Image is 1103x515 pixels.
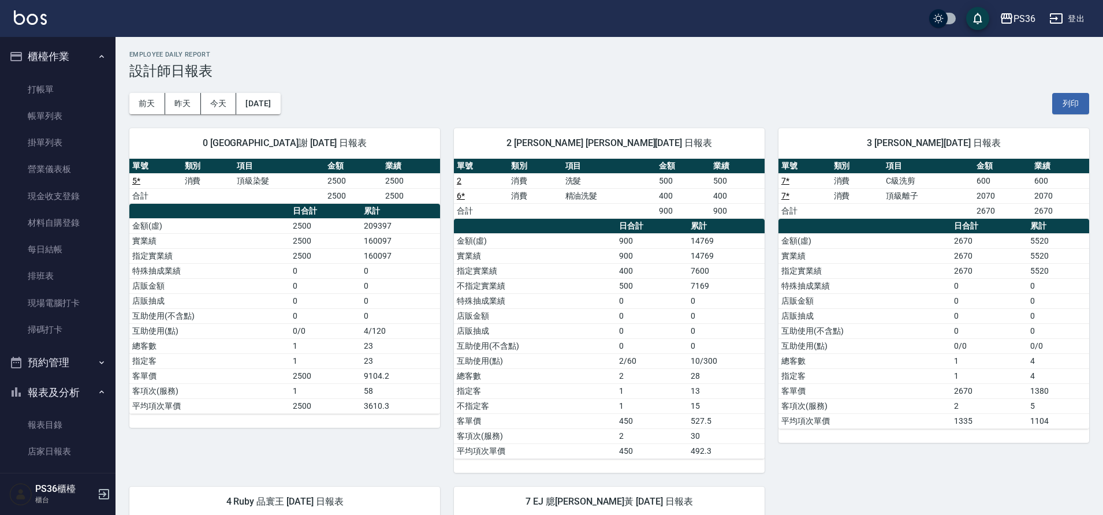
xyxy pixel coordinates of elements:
[129,353,290,368] td: 指定客
[361,323,440,338] td: 4/120
[951,338,1027,353] td: 0/0
[951,219,1027,234] th: 日合計
[5,42,111,72] button: 櫃檯作業
[290,204,361,219] th: 日合計
[290,308,361,323] td: 0
[688,443,765,458] td: 492.3
[688,398,765,413] td: 15
[656,159,710,174] th: 金額
[1027,233,1089,248] td: 5520
[234,159,325,174] th: 項目
[1027,353,1089,368] td: 4
[290,248,361,263] td: 2500
[454,248,616,263] td: 實業績
[454,338,616,353] td: 互助使用(不含點)
[236,93,280,114] button: [DATE]
[290,218,361,233] td: 2500
[778,159,831,174] th: 單號
[688,353,765,368] td: 10/300
[951,293,1027,308] td: 0
[688,219,765,234] th: 累計
[951,308,1027,323] td: 0
[35,495,94,505] p: 櫃台
[710,188,765,203] td: 400
[831,159,884,174] th: 類別
[688,428,765,443] td: 30
[129,51,1089,58] h2: Employee Daily Report
[616,219,688,234] th: 日合計
[5,76,111,103] a: 打帳單
[656,188,710,203] td: 400
[129,278,290,293] td: 店販金額
[5,103,111,129] a: 帳單列表
[778,383,951,398] td: 客單價
[616,413,688,428] td: 450
[129,63,1089,79] h3: 設計師日報表
[656,173,710,188] td: 500
[778,308,951,323] td: 店販抽成
[290,383,361,398] td: 1
[1027,219,1089,234] th: 累計
[688,383,765,398] td: 13
[966,7,989,30] button: save
[778,248,951,263] td: 實業績
[688,338,765,353] td: 0
[616,263,688,278] td: 400
[688,323,765,338] td: 0
[688,368,765,383] td: 28
[182,173,234,188] td: 消費
[14,10,47,25] img: Logo
[778,398,951,413] td: 客項次(服務)
[361,308,440,323] td: 0
[792,137,1075,149] span: 3 [PERSON_NAME][DATE] 日報表
[454,383,616,398] td: 指定客
[951,368,1027,383] td: 1
[710,159,765,174] th: 業績
[129,233,290,248] td: 實業績
[454,293,616,308] td: 特殊抽成業績
[995,7,1040,31] button: PS36
[290,293,361,308] td: 0
[454,159,508,174] th: 單號
[778,353,951,368] td: 總客數
[454,398,616,413] td: 不指定客
[616,233,688,248] td: 900
[290,338,361,353] td: 1
[688,263,765,278] td: 7600
[143,137,426,149] span: 0 [GEOGRAPHIC_DATA]謝 [DATE] 日報表
[129,293,290,308] td: 店販抽成
[508,173,562,188] td: 消費
[616,383,688,398] td: 1
[165,93,201,114] button: 昨天
[129,159,182,174] th: 單號
[656,203,710,218] td: 900
[5,236,111,263] a: 每日結帳
[1013,12,1035,26] div: PS36
[710,173,765,188] td: 500
[1031,173,1089,188] td: 600
[616,323,688,338] td: 0
[688,248,765,263] td: 14769
[325,173,382,188] td: 2500
[562,188,657,203] td: 精油洗髮
[325,188,382,203] td: 2500
[129,93,165,114] button: 前天
[454,278,616,293] td: 不指定實業績
[616,368,688,383] td: 2
[831,188,884,203] td: 消費
[290,278,361,293] td: 0
[1027,413,1089,428] td: 1104
[454,443,616,458] td: 平均項次單價
[1027,383,1089,398] td: 1380
[5,183,111,210] a: 現金收支登錄
[1027,278,1089,293] td: 0
[562,173,657,188] td: 洗髮
[616,338,688,353] td: 0
[778,203,831,218] td: 合計
[290,233,361,248] td: 2500
[361,263,440,278] td: 0
[831,173,884,188] td: 消費
[129,248,290,263] td: 指定實業績
[454,308,616,323] td: 店販金額
[616,428,688,443] td: 2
